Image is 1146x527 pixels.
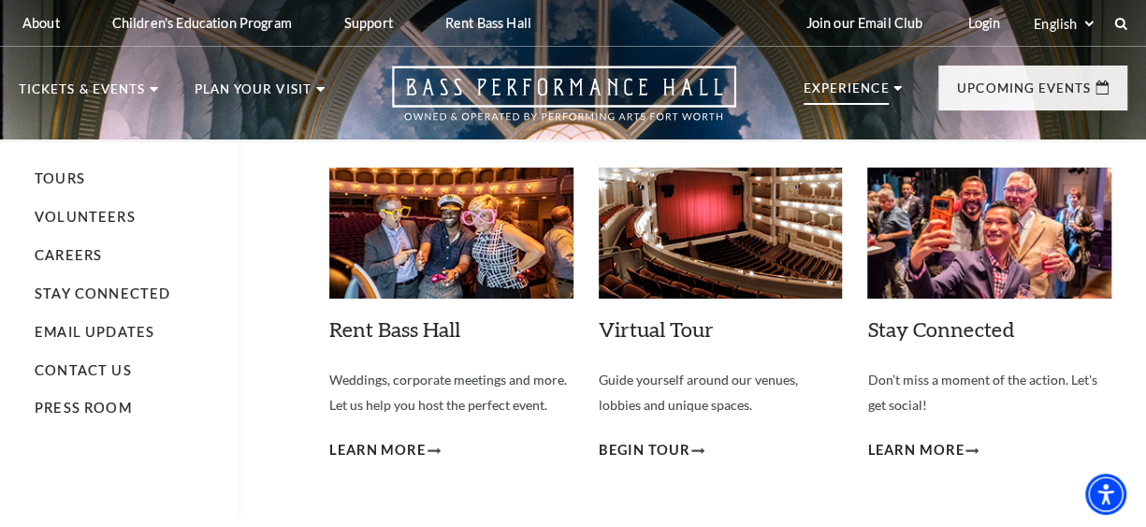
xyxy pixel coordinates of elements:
p: Upcoming Events [957,82,1091,105]
div: Accessibility Menu [1085,474,1126,515]
select: Select: [1030,15,1096,33]
p: Rent Bass Hall [445,15,531,31]
a: Open this option [325,66,804,139]
a: Stay Connected [867,316,1013,342]
p: Children's Education Program [112,15,292,31]
p: Tickets & Events [19,83,145,106]
p: Guide yourself around our venues, lobbies and unique spaces. [599,368,843,417]
span: Learn More [867,439,964,462]
span: Begin Tour [599,439,690,462]
p: Plan Your Visit [195,83,312,106]
a: Learn More Stay Connected [867,439,979,462]
p: Experience [804,82,890,105]
a: Learn More Rent Bass Hall [329,439,441,462]
p: Don’t miss a moment of the action. Let's get social! [867,368,1111,417]
a: Begin Tour [599,439,705,462]
span: Learn More [329,439,426,462]
p: Support [344,15,393,31]
img: Stay Connected [867,168,1111,299]
a: Contact Us [35,362,132,378]
img: Rent Bass Hall [329,168,573,299]
p: About [22,15,60,31]
a: Volunteers [35,209,136,225]
a: Email Updates [35,324,154,340]
img: Virtual Tour [599,168,843,299]
a: Press Room [35,400,132,416]
a: Tours [35,170,85,186]
a: Rent Bass Hall [329,316,460,342]
a: Virtual Tour [599,316,714,342]
p: Weddings, corporate meetings and more. Let us help you host the perfect event. [329,368,573,417]
a: Careers [35,247,102,263]
a: Stay Connected [35,285,170,301]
